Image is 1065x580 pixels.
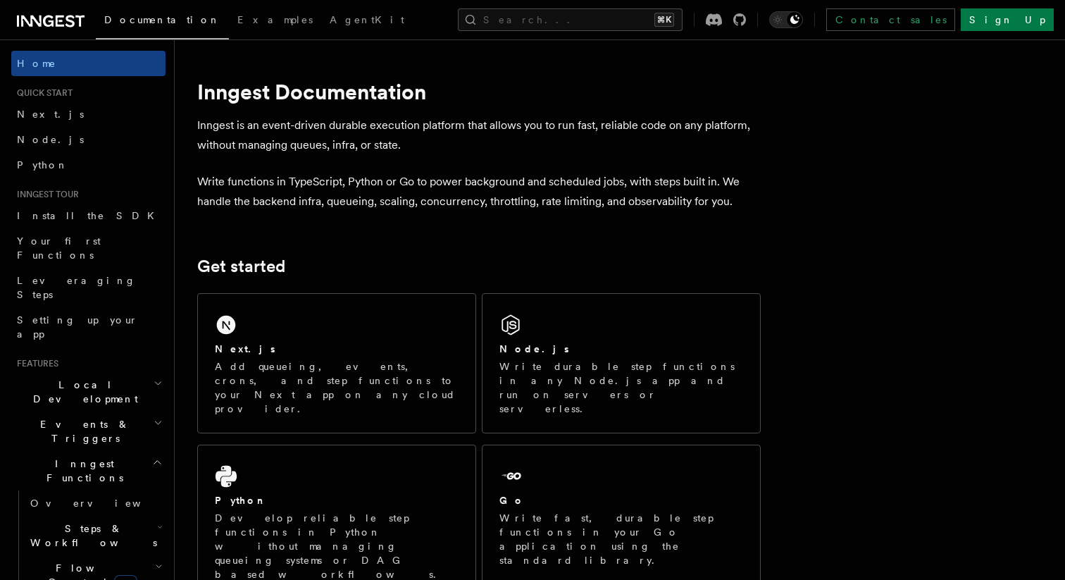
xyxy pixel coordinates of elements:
[458,8,683,31] button: Search...⌘K
[11,203,166,228] a: Install the SDK
[11,51,166,76] a: Home
[499,359,743,416] p: Write durable step functions in any Node.js app and run on servers or serverless.
[11,457,152,485] span: Inngest Functions
[25,522,157,550] span: Steps & Workflows
[482,293,761,433] a: Node.jsWrite durable step functions in any Node.js app and run on servers or serverless.
[11,451,166,490] button: Inngest Functions
[197,293,476,433] a: Next.jsAdd queueing, events, crons, and step functions to your Next app on any cloud provider.
[17,56,56,70] span: Home
[17,134,84,145] span: Node.js
[11,268,166,307] a: Leveraging Steps
[321,4,413,38] a: AgentKit
[17,159,68,171] span: Python
[11,417,154,445] span: Events & Triggers
[197,116,761,155] p: Inngest is an event-driven durable execution platform that allows you to run fast, reliable code ...
[11,101,166,127] a: Next.js
[25,490,166,516] a: Overview
[499,342,569,356] h2: Node.js
[330,14,404,25] span: AgentKit
[17,275,136,300] span: Leveraging Steps
[215,493,267,507] h2: Python
[654,13,674,27] kbd: ⌘K
[197,172,761,211] p: Write functions in TypeScript, Python or Go to power background and scheduled jobs, with steps bu...
[197,79,761,104] h1: Inngest Documentation
[11,189,79,200] span: Inngest tour
[215,359,459,416] p: Add queueing, events, crons, and step functions to your Next app on any cloud provider.
[11,152,166,178] a: Python
[11,87,73,99] span: Quick start
[17,109,84,120] span: Next.js
[25,516,166,555] button: Steps & Workflows
[11,358,58,369] span: Features
[11,372,166,412] button: Local Development
[769,11,803,28] button: Toggle dark mode
[229,4,321,38] a: Examples
[104,14,220,25] span: Documentation
[499,511,743,567] p: Write fast, durable step functions in your Go application using the standard library.
[197,257,285,276] a: Get started
[215,342,275,356] h2: Next.js
[17,235,101,261] span: Your first Functions
[11,378,154,406] span: Local Development
[826,8,955,31] a: Contact sales
[17,210,163,221] span: Install the SDK
[11,307,166,347] a: Setting up your app
[11,412,166,451] button: Events & Triggers
[96,4,229,39] a: Documentation
[499,493,525,507] h2: Go
[237,14,313,25] span: Examples
[11,127,166,152] a: Node.js
[30,498,175,509] span: Overview
[17,314,138,340] span: Setting up your app
[961,8,1054,31] a: Sign Up
[11,228,166,268] a: Your first Functions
